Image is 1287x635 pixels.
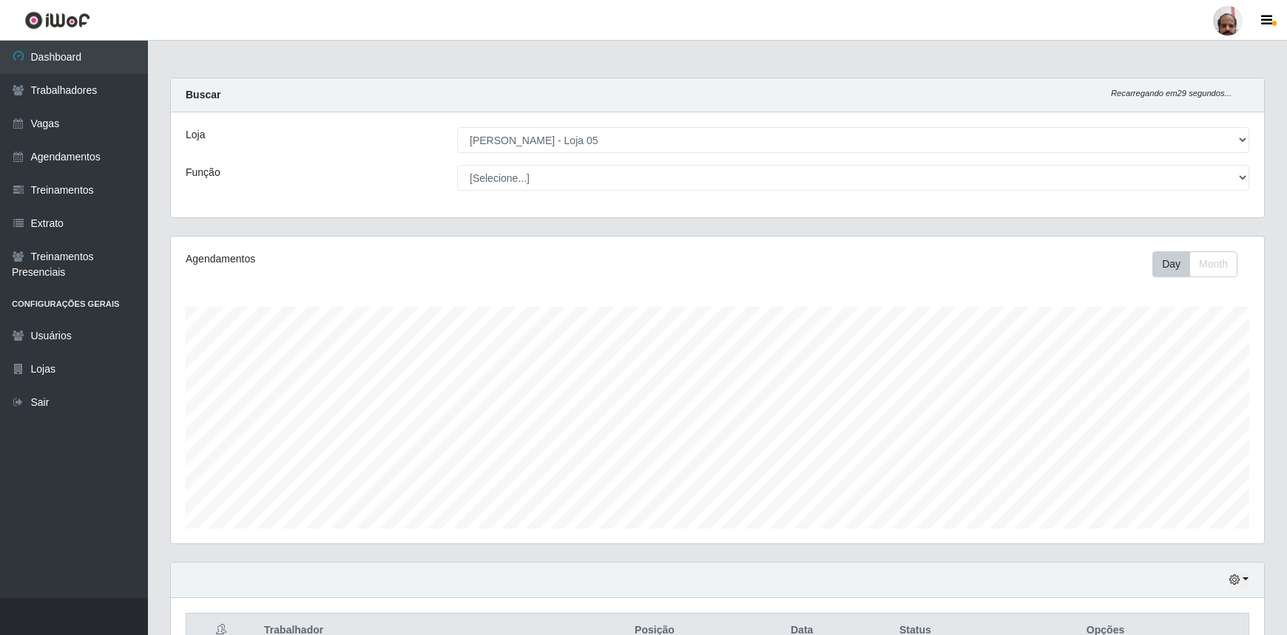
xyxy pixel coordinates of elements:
img: CoreUI Logo [24,11,90,30]
button: Month [1189,251,1237,277]
i: Recarregando em 29 segundos... [1111,89,1232,98]
div: Agendamentos [186,251,616,267]
button: Day [1152,251,1190,277]
label: Função [186,165,220,180]
strong: Buscar [186,89,220,101]
div: First group [1152,251,1237,277]
div: Toolbar with button groups [1152,251,1249,277]
label: Loja [186,127,205,143]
